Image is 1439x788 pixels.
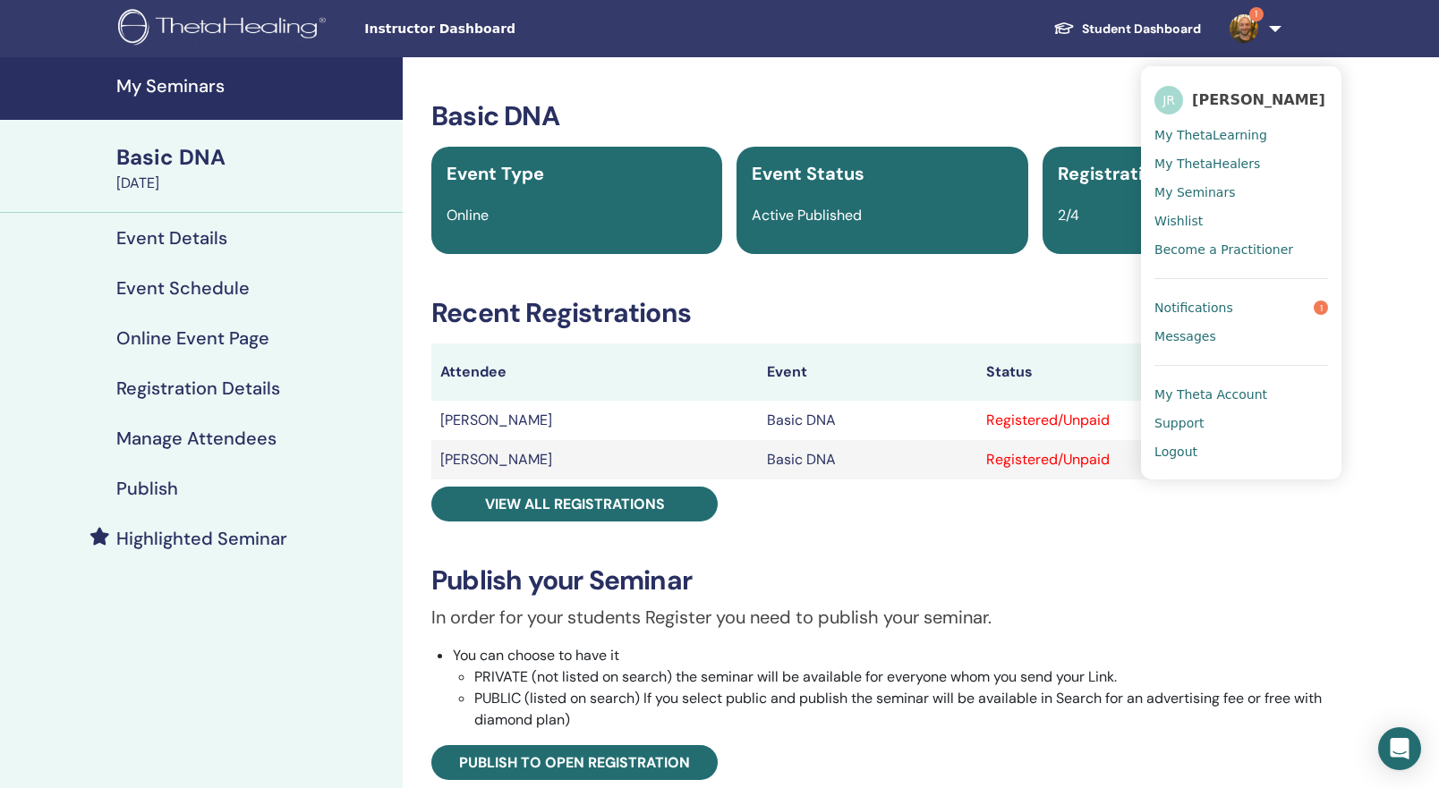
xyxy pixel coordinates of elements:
[752,162,864,185] span: Event Status
[1039,13,1215,46] a: Student Dashboard
[431,297,1333,329] h3: Recent Registrations
[453,645,1333,731] li: You can choose to have it
[1154,184,1235,200] span: My Seminars
[431,401,758,440] td: [PERSON_NAME]
[116,428,277,449] h4: Manage Attendees
[1141,66,1341,479] ul: 1
[1154,156,1260,172] span: My ThetaHealers
[986,449,1324,470] div: Registered/Unpaid
[1154,213,1203,229] span: Wishlist
[116,478,178,499] h4: Publish
[1154,328,1216,344] span: Messages
[1154,322,1328,351] a: Messages
[1154,127,1267,143] span: My ThetaLearning
[1154,437,1328,466] a: Logout
[431,745,718,780] a: Publish to open registration
[752,206,862,225] span: Active Published
[1154,235,1328,264] a: Become a Practitioner
[431,487,718,521] a: View all registrations
[1058,162,1174,185] span: Registrations
[1154,241,1293,258] span: Become a Practitioner
[1154,415,1204,431] span: Support
[986,410,1324,431] div: Registered/Unpaid
[447,162,544,185] span: Event Type
[116,173,392,194] div: [DATE]
[474,688,1333,731] li: PUBLIC (listed on search) If you select public and publish the seminar will be available in Searc...
[1154,178,1328,207] a: My Seminars
[1154,386,1267,402] span: My Theta Account
[116,377,280,399] h4: Registration Details
[431,343,758,401] th: Attendee
[116,142,392,173] div: Basic DNA
[1154,121,1328,149] a: My ThetaLearning
[431,100,1333,132] h3: Basic DNA
[116,528,287,549] h4: Highlighted Seminar
[1154,300,1233,316] span: Notifications
[1154,444,1197,460] span: Logout
[1314,301,1328,315] span: 1
[106,142,403,194] a: Basic DNA[DATE]
[474,666,1333,688] li: PRIVATE (not listed on search) the seminar will be available for everyone whom you send your Link.
[1154,80,1328,121] a: JR[PERSON_NAME]
[1230,14,1258,43] img: default.jpg
[977,343,1333,401] th: Status
[459,753,690,772] span: Publish to open registration
[431,440,758,479] td: [PERSON_NAME]
[758,440,976,479] td: Basic DNA
[758,343,976,401] th: Event
[447,206,489,225] span: Online
[118,9,332,49] img: logo.png
[1154,293,1328,322] a: Notifications1
[116,227,227,249] h4: Event Details
[1154,380,1328,409] a: My Theta Account
[1058,206,1079,225] span: 2/4
[1053,21,1075,36] img: graduation-cap-white.svg
[364,20,633,38] span: Instructor Dashboard
[1378,727,1421,770] div: Open Intercom Messenger
[1154,409,1328,437] a: Support
[1154,86,1183,114] span: JR
[758,401,976,440] td: Basic DNA
[1154,149,1328,178] a: My ThetaHealers
[116,327,269,349] h4: Online Event Page
[1249,7,1264,21] span: 1
[116,75,392,97] h4: My Seminars
[116,277,250,299] h4: Event Schedule
[1192,90,1325,109] span: [PERSON_NAME]
[1154,207,1328,235] a: Wishlist
[431,604,1333,631] p: In order for your students Register you need to publish your seminar.
[485,495,665,513] span: View all registrations
[431,564,1333,597] h3: Publish your Seminar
